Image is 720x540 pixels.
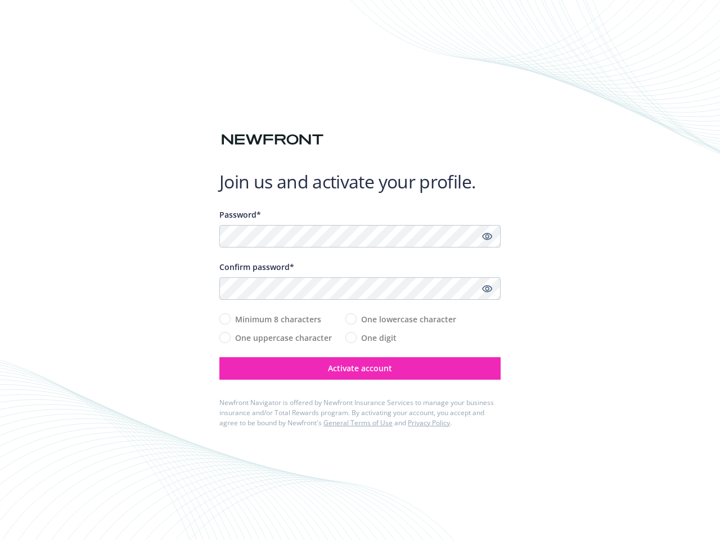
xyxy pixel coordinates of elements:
input: Enter a unique password... [219,225,501,247]
a: Show password [480,229,494,243]
span: One digit [361,332,397,344]
span: One lowercase character [361,313,456,325]
button: Activate account [219,357,501,380]
span: Password* [219,209,261,220]
span: One uppercase character [235,332,332,344]
span: Minimum 8 characters [235,313,321,325]
a: Show password [480,282,494,295]
img: Newfront logo [219,130,326,150]
a: Privacy Policy [408,418,450,427]
a: General Terms of Use [323,418,393,427]
h1: Join us and activate your profile. [219,170,501,193]
span: Confirm password* [219,262,294,272]
input: Confirm your unique password... [219,277,501,300]
div: Newfront Navigator is offered by Newfront Insurance Services to manage your business insurance an... [219,398,501,428]
span: Activate account [328,363,392,373]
